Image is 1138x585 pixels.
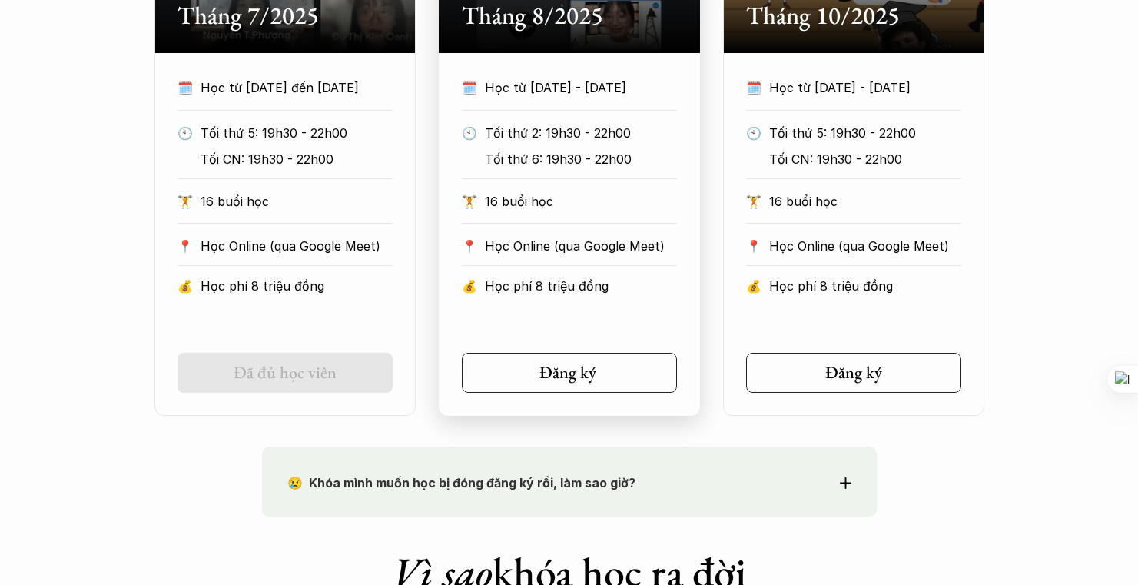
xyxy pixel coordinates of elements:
p: Học từ [DATE] đến [DATE] [201,76,393,99]
p: Học phí 8 triệu đồng [769,274,961,297]
p: 🗓️ [746,76,761,99]
a: Đăng ký [462,353,677,393]
p: 💰 [462,274,477,297]
p: 16 buổi học [769,190,961,213]
p: 📍 [462,239,477,254]
p: 🕙 [462,121,477,145]
strong: 😢 Khóa mình muốn học bị đóng đăng ký rồi, làm sao giờ? [287,475,635,490]
p: Học phí 8 triệu đồng [485,274,677,297]
p: 🗓️ [178,76,193,99]
p: Học từ [DATE] - [DATE] [485,76,677,99]
p: Học Online (qua Google Meet) [769,234,961,258]
p: 16 buổi học [485,190,677,213]
p: Học Online (qua Google Meet) [201,234,393,258]
h5: Đăng ký [825,363,882,383]
p: 📍 [178,239,193,254]
p: Học phí 8 triệu đồng [201,274,393,297]
p: 💰 [746,274,761,297]
p: Tối thứ 5: 19h30 - 22h00 [201,121,415,145]
p: Tối thứ 6: 19h30 - 22h00 [485,148,699,171]
p: Học Online (qua Google Meet) [485,234,677,258]
p: 🕙 [178,121,193,145]
h5: Đã đủ học viên [234,363,337,383]
p: Tối thứ 2: 19h30 - 22h00 [485,121,699,145]
p: 💰 [178,274,193,297]
a: Đăng ký [746,353,961,393]
p: Tối CN: 19h30 - 22h00 [201,148,415,171]
p: Học từ [DATE] - [DATE] [769,76,961,99]
p: 🏋️ [746,190,761,213]
h5: Đăng ký [539,363,596,383]
p: 🗓️ [462,76,477,99]
p: 🕙 [746,121,761,145]
p: 📍 [746,239,761,254]
p: 16 buổi học [201,190,393,213]
p: Tối thứ 5: 19h30 - 22h00 [769,121,984,145]
p: Tối CN: 19h30 - 22h00 [769,148,984,171]
p: 🏋️ [462,190,477,213]
p: 🏋️ [178,190,193,213]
